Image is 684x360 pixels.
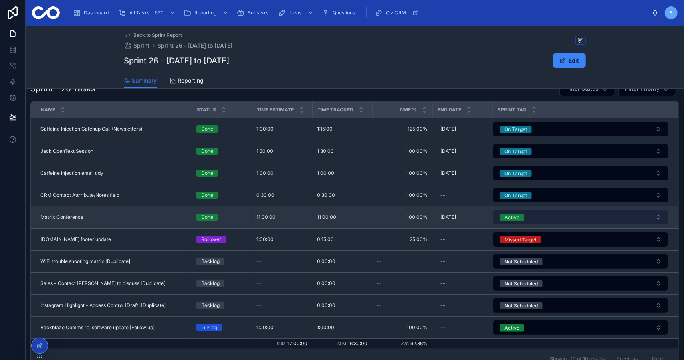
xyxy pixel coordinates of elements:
a: 1:00:00 [256,126,307,132]
span: 100.00% [377,324,428,331]
span: Name [41,107,55,113]
span: Ciz CRM [386,10,406,16]
span: 1:00:00 [317,324,334,331]
a: Reporting [170,73,204,89]
span: Time % [400,107,417,113]
div: Done [201,214,213,221]
a: WiFi trouble shooting matrix [Duplicate] [40,258,187,265]
a: 100.00% [377,148,428,154]
button: Select Button [493,210,668,224]
button: Edit [553,53,586,68]
span: Status [197,107,216,113]
a: Select Button [493,188,668,203]
a: Ciz CRM [372,6,422,20]
span: 100.00% [377,214,428,220]
span: 25.00% [377,236,428,243]
a: Select Button [493,144,668,159]
span: Reporting [178,77,204,85]
a: 1:00:00 [256,170,307,176]
a: CRM Contact Attrribute/Notes field [40,192,187,198]
a: Select Button [493,121,668,137]
a: [DOMAIN_NAME] footer update [40,236,187,243]
div: -- [440,236,445,243]
a: Select Button [493,166,668,181]
a: 0:00:00 [317,258,367,265]
a: Select Button [493,232,668,247]
span: [DATE] [440,170,456,176]
button: Select Button [493,166,668,180]
a: Select Button [493,276,668,291]
a: -- [377,258,428,265]
a: 0:30:00 [256,192,307,198]
a: 11:00:00 [317,214,367,220]
span: [DATE] [440,148,456,154]
button: Select Button [493,122,668,136]
a: In Prog [196,324,247,331]
a: Select Button [493,210,668,225]
span: [DATE] [440,214,456,220]
a: Sales - Contact [PERSON_NAME] to discuss [Duplicate] [40,280,187,287]
a: -- [437,277,488,290]
button: Select Button [493,188,668,202]
span: Subtasks [248,10,268,16]
div: -- [440,258,445,265]
div: Active [504,214,519,221]
a: -- [437,233,488,246]
a: Jack OpenText Session [40,148,187,154]
a: Instagram Highlight - Access Control [Draft] [Duplicate] [40,302,187,309]
span: Ideas [289,10,301,16]
span: 0:00:00 [317,258,335,265]
span: 0:00:00 [317,280,335,287]
div: Rolllover [201,236,221,243]
span: Sprint 26 - [DATE] to [DATE] [158,42,233,50]
a: Rolllover [196,236,247,243]
div: -- [440,192,445,198]
a: -- [377,280,428,287]
span: Instagram Highlight - Access Control [Draft] [Duplicate] [40,302,166,309]
a: Reporting [181,6,232,20]
span: 0:30:00 [256,192,274,198]
span: 16:30:00 [348,340,367,346]
a: 0:00:00 [317,280,367,287]
div: On Target [504,192,527,199]
a: Summary [124,73,157,89]
a: Matrix Conference [40,214,187,220]
a: 1:00:00 [317,170,367,176]
a: Backlog [196,302,247,309]
button: Select Button [493,276,668,291]
div: On Target [504,148,527,155]
small: Sum [277,342,286,346]
span: 1:30:00 [256,148,273,154]
a: All Tasks520 [116,6,179,20]
span: 0:30:00 [317,192,335,198]
span: -- [377,302,382,309]
span: 1:00:00 [256,324,274,331]
span: S [670,10,673,16]
a: Select Button [493,298,668,313]
a: Done [196,214,247,221]
a: [DATE] [437,167,488,180]
a: 1:00:00 [256,236,307,243]
a: 1:30:00 [317,148,367,154]
div: On Target [504,170,527,177]
div: -- [440,280,445,287]
span: -- [256,302,261,309]
span: 11:00:00 [256,214,276,220]
a: 0:30:00 [317,192,367,198]
span: 92.86% [410,340,428,346]
span: 0:15:00 [317,236,334,243]
div: Active [504,324,519,332]
button: Select Button [493,298,668,313]
a: -- [256,302,307,309]
a: -- [437,321,488,334]
span: -- [377,258,382,265]
span: Time Estimate [257,107,294,113]
span: WiFi trouble shooting matrix [Duplicate] [40,258,130,265]
span: Reporting [194,10,216,16]
span: [DOMAIN_NAME] footer update [40,236,111,243]
a: Ideas [276,6,317,20]
a: 0:15:00 [317,236,367,243]
div: Done [201,192,213,199]
a: Caffeine Injection email tidy [40,170,187,176]
a: 1:00:00 [317,324,367,331]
